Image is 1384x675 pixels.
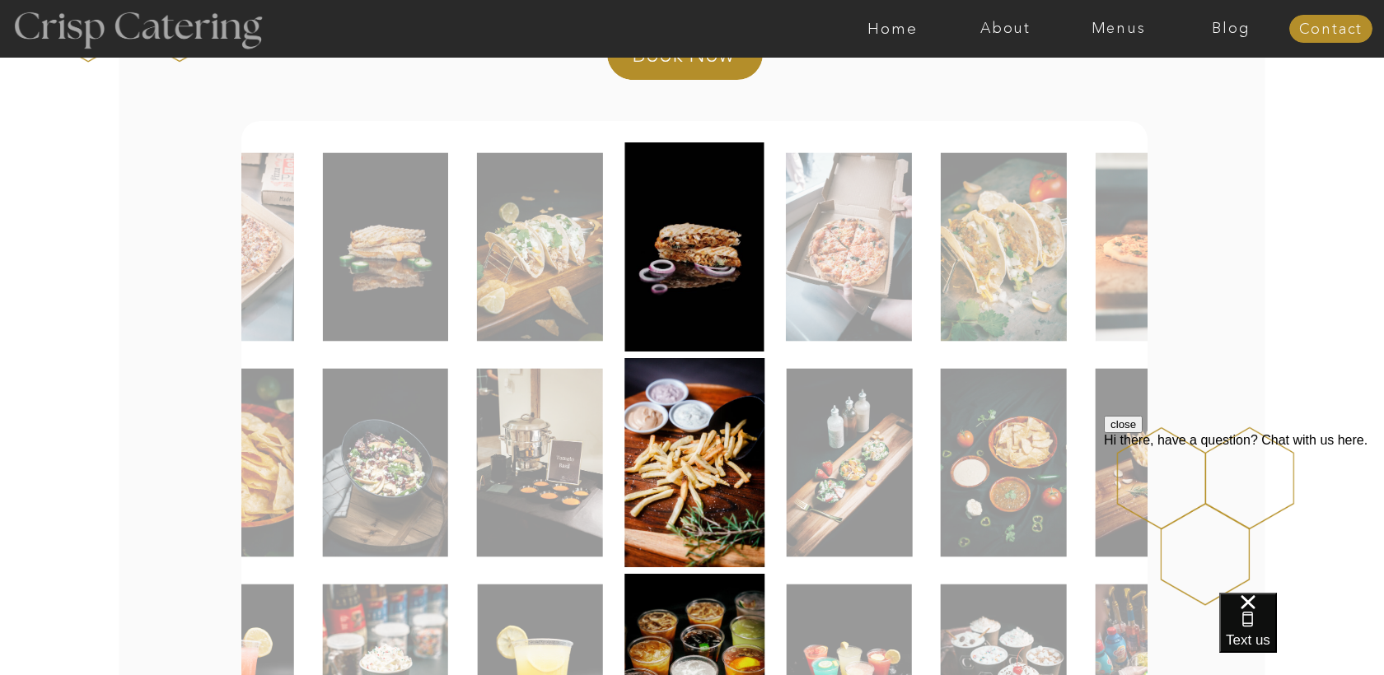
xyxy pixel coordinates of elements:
iframe: podium webchat widget bubble [1219,593,1384,675]
a: Home [836,21,949,37]
a: Book Now [632,40,777,79]
iframe: podium webchat widget prompt [1104,416,1384,613]
a: Blog [1175,21,1288,37]
a: Contact [1289,21,1372,38]
a: Menus [1062,21,1175,37]
a: About [949,21,1062,37]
